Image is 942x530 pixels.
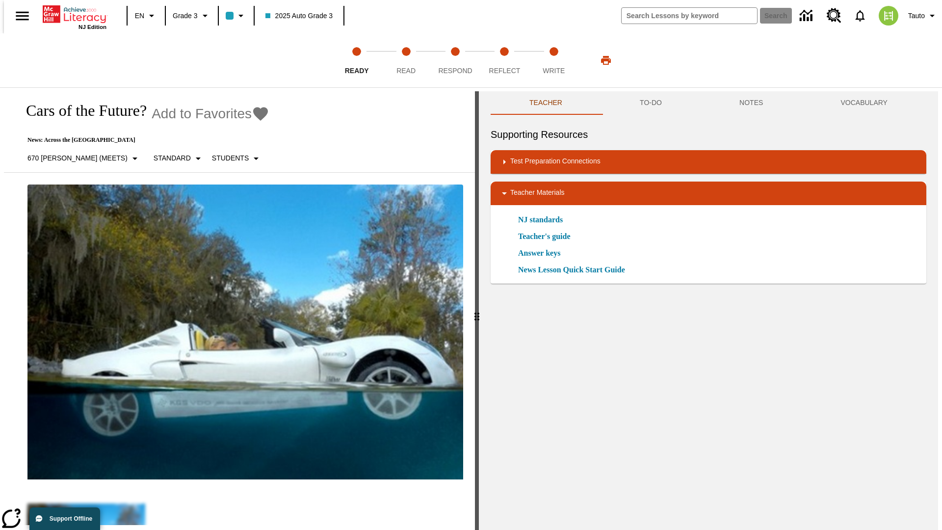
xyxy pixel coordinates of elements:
[491,182,926,205] div: Teacher Materials
[8,1,37,30] button: Open side menu
[518,231,571,242] a: Teacher's guide, Will open in new browser window or tab
[27,185,463,479] img: High-tech automobile treading water.
[489,67,521,75] span: Reflect
[476,33,533,87] button: Reflect step 4 of 5
[622,8,757,24] input: search field
[908,11,925,21] span: Tauto
[601,91,701,115] button: TO-DO
[821,2,847,29] a: Resource Center, Will open in new tab
[169,7,215,25] button: Grade: Grade 3, Select a grade
[208,150,266,167] button: Select Student
[24,150,145,167] button: Select Lexile, 670 Lexile (Meets)
[543,67,565,75] span: Write
[518,247,560,259] a: Answer keys, Will open in new browser window or tab
[152,105,269,122] button: Add to Favorites - Cars of the Future?
[43,3,106,30] div: Home
[510,156,601,168] p: Test Preparation Connections
[802,91,926,115] button: VOCABULARY
[904,7,942,25] button: Profile/Settings
[491,127,926,142] h6: Supporting Resources
[212,153,249,163] p: Students
[518,214,569,226] a: NJ standards
[701,91,802,115] button: NOTES
[438,67,472,75] span: Respond
[491,150,926,174] div: Test Preparation Connections
[873,3,904,28] button: Select a new avatar
[265,11,333,21] span: 2025 Auto Grade 3
[491,91,601,115] button: Teacher
[16,102,147,120] h1: Cars of the Future?
[794,2,821,29] a: Data Center
[135,11,144,21] span: EN
[847,3,873,28] a: Notifications
[518,264,625,276] a: News Lesson Quick Start Guide, Will open in new browser window or tab
[131,7,162,25] button: Language: EN, Select a language
[16,136,269,144] p: News: Across the [GEOGRAPHIC_DATA]
[427,33,484,87] button: Respond step 3 of 5
[479,91,938,530] div: activity
[50,515,92,522] span: Support Offline
[78,24,106,30] span: NJ Edition
[4,91,475,525] div: reading
[879,6,898,26] img: avatar image
[525,33,582,87] button: Write step 5 of 5
[396,67,416,75] span: Read
[475,91,479,530] div: Press Enter or Spacebar and then press right and left arrow keys to move the slider
[328,33,385,87] button: Ready step 1 of 5
[152,106,252,122] span: Add to Favorites
[150,150,208,167] button: Scaffolds, Standard
[510,187,565,199] p: Teacher Materials
[377,33,434,87] button: Read step 2 of 5
[154,153,191,163] p: Standard
[222,7,251,25] button: Class color is light blue. Change class color
[173,11,198,21] span: Grade 3
[590,52,622,69] button: Print
[29,507,100,530] button: Support Offline
[345,67,369,75] span: Ready
[27,153,128,163] p: 670 [PERSON_NAME] (Meets)
[491,91,926,115] div: Instructional Panel Tabs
